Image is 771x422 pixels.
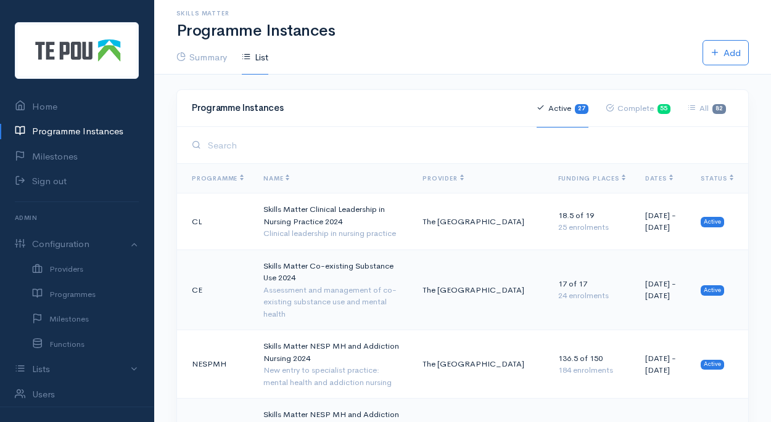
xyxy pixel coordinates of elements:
td: Skills Matter Co-existing Substance Use 2024 [254,250,413,330]
span: Name [263,174,289,182]
span: Dates [645,174,673,182]
td: Skills Matter Clinical Leadership in Nursing Practice 2024 [254,193,413,250]
span: Status [701,174,733,182]
span: Funding Places [558,174,625,182]
div: Clinical leadership in nursing practice [263,227,403,240]
h1: Programme Instances [176,22,749,40]
td: 17 of 17 [548,250,635,330]
h6: Skills Matter [176,10,749,17]
div: New entry to specialist practice: mental health and addiction nursing [263,364,403,388]
td: The [GEOGRAPHIC_DATA] [413,330,548,399]
td: [DATE] - [DATE] [635,193,691,250]
span: Active [701,217,724,227]
b: 55 [660,105,667,112]
a: Complete55 [606,89,671,128]
a: List [242,40,268,75]
h6: Admin [15,209,139,226]
div: 24 enrolments [558,290,625,302]
img: Te Pou [15,22,139,79]
input: Search [204,132,733,158]
div: Assessment and management of co-existing substance use and mental health [263,284,403,320]
b: 27 [578,105,585,112]
a: All82 [688,89,726,128]
td: The [GEOGRAPHIC_DATA] [413,193,548,250]
span: Active [701,285,724,295]
td: Skills Matter NESP MH and Addiction Nursing 2024 [254,330,413,399]
td: The [GEOGRAPHIC_DATA] [413,250,548,330]
a: Summary [176,40,227,75]
td: CL [177,193,254,250]
td: [DATE] - [DATE] [635,250,691,330]
div: 25 enrolments [558,221,625,233]
div: 184 enrolments [558,364,625,376]
a: Add [703,40,749,66]
span: Provider [423,174,463,182]
td: 18.5 of 19 [548,193,635,250]
td: CE [177,250,254,330]
h4: Programme Instances [192,103,522,113]
td: 136.5 of 150 [548,330,635,399]
span: Programme [192,174,244,182]
b: 82 [715,105,723,112]
a: Active27 [537,89,588,128]
td: NESPMH [177,330,254,399]
span: Active [701,360,724,370]
td: [DATE] - [DATE] [635,330,691,399]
